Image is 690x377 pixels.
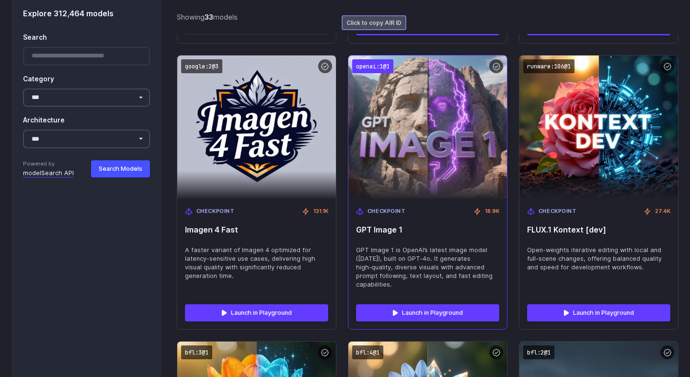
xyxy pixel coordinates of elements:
code: runware:106@1 [523,59,575,73]
img: FLUX.1 Kontext [dev] [519,55,678,200]
select: Architecture [23,130,150,148]
span: GPT Image 1 [356,225,499,234]
span: Checkpoint [196,207,235,216]
code: bfl:3@1 [181,345,212,359]
code: openai:1@1 [352,59,393,73]
div: Showing models [177,11,238,22]
a: Launch in Playground [356,304,499,322]
span: Imagen 4 Fast [185,225,328,234]
span: 27.4K [655,207,670,216]
span: A faster variant of Imagen 4 optimized for latency-sensitive use cases, delivering high visual qu... [185,246,328,280]
span: Open-weights iterative editing with local and full-scene changes, offering balanced quality and s... [527,246,670,272]
label: Category [23,74,54,84]
label: Architecture [23,115,65,126]
img: Imagen 4 Fast [177,55,336,200]
a: modelSearch API [23,168,74,177]
label: Search [23,33,47,43]
span: Checkpoint [539,207,577,216]
strong: 33 [205,13,213,21]
code: bfl:2@1 [523,345,554,359]
span: 18.9K [485,207,499,216]
select: Category [23,88,150,107]
a: Launch in Playground [185,304,328,322]
code: bfl:4@1 [352,345,383,359]
code: google:2@3 [181,59,222,73]
img: GPT Image 1 [340,48,515,207]
span: Powered by [23,159,74,168]
span: FLUX.1 Kontext [dev] [527,225,670,234]
button: Search Models [91,160,150,177]
span: Checkpoint [368,207,406,216]
span: 131.1K [313,207,328,216]
a: Launch in Playground [527,304,670,322]
span: GPT Image 1 is OpenAI’s latest image model ([DATE]), built on GPT‑4o. It generates high‑quality, ... [356,246,499,289]
div: Explore 312,464 models [23,8,150,20]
